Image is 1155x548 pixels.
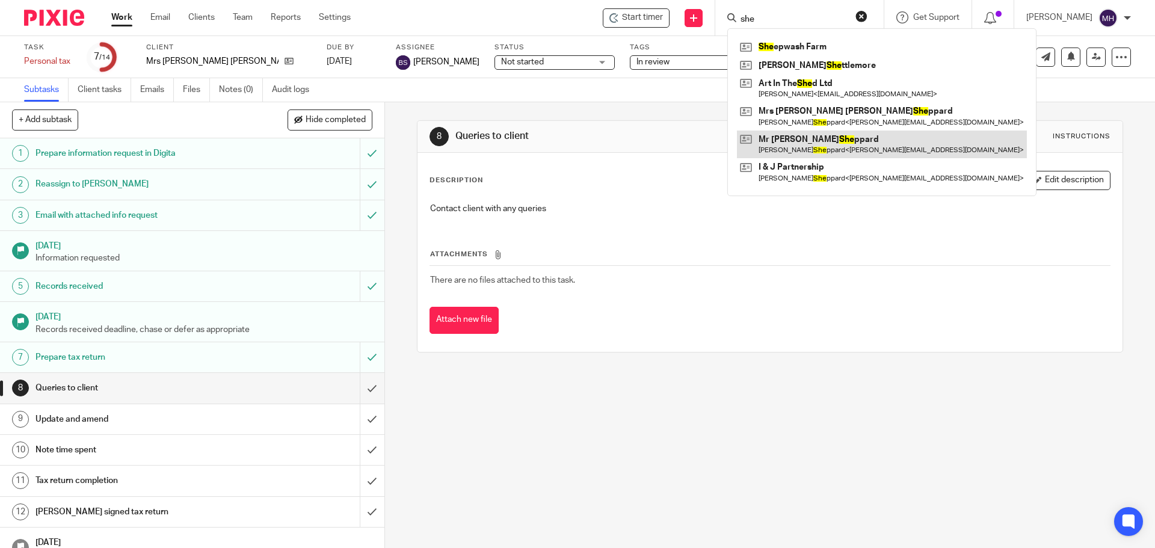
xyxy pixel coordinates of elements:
[622,11,663,24] span: Start timer
[12,380,29,396] div: 8
[430,276,575,285] span: There are no files attached to this task.
[35,237,372,252] h1: [DATE]
[1053,132,1110,141] div: Instructions
[78,78,131,102] a: Client tasks
[35,175,244,193] h1: Reassign to [PERSON_NAME]
[855,10,867,22] button: Clear
[146,43,312,52] label: Client
[603,8,670,28] div: Mrs Jill Penelope Sheppard - Personal tax
[288,109,372,130] button: Hide completed
[35,206,244,224] h1: Email with attached info request
[150,11,170,23] a: Email
[271,11,301,23] a: Reports
[1026,171,1110,190] button: Edit description
[12,503,29,520] div: 12
[327,57,352,66] span: [DATE]
[430,127,449,146] div: 8
[12,109,78,130] button: + Add subtask
[146,55,279,67] p: Mrs [PERSON_NAME] [PERSON_NAME]
[272,78,318,102] a: Audit logs
[630,43,750,52] label: Tags
[501,58,544,66] span: Not started
[35,379,244,397] h1: Queries to client
[430,251,488,257] span: Attachments
[636,58,670,66] span: In review
[1026,11,1092,23] p: [PERSON_NAME]
[12,411,29,428] div: 9
[12,442,29,458] div: 10
[12,349,29,366] div: 7
[35,441,244,459] h1: Note time spent
[455,130,796,143] h1: Queries to client
[24,78,69,102] a: Subtasks
[413,56,479,68] span: [PERSON_NAME]
[12,278,29,295] div: 5
[35,277,244,295] h1: Records received
[35,348,244,366] h1: Prepare tax return
[35,308,372,323] h1: [DATE]
[94,50,110,64] div: 7
[233,11,253,23] a: Team
[24,10,84,26] img: Pixie
[494,43,615,52] label: Status
[24,55,72,67] div: Personal tax
[99,54,110,61] small: /14
[739,14,848,25] input: Search
[306,115,366,125] span: Hide completed
[12,145,29,162] div: 1
[1098,8,1118,28] img: svg%3E
[35,472,244,490] h1: Tax return completion
[430,203,1109,215] p: Contact client with any queries
[35,144,244,162] h1: Prepare information request in Digita
[24,43,72,52] label: Task
[327,43,381,52] label: Due by
[913,13,959,22] span: Get Support
[396,43,479,52] label: Assignee
[35,503,244,521] h1: [PERSON_NAME] signed tax return
[319,11,351,23] a: Settings
[183,78,210,102] a: Files
[140,78,174,102] a: Emails
[35,252,372,264] p: Information requested
[430,307,499,334] button: Attach new file
[396,55,410,70] img: svg%3E
[219,78,263,102] a: Notes (0)
[12,207,29,224] div: 3
[12,472,29,489] div: 11
[35,324,372,336] p: Records received deadline, chase or defer as appropriate
[111,11,132,23] a: Work
[188,11,215,23] a: Clients
[35,410,244,428] h1: Update and amend
[430,176,483,185] p: Description
[12,176,29,193] div: 2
